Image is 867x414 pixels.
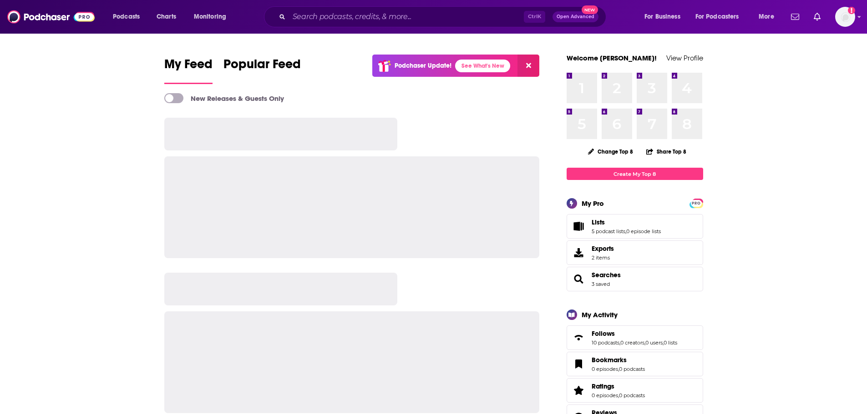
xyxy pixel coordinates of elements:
a: Searches [570,273,588,285]
a: Exports [567,240,703,265]
a: 0 lists [664,339,677,346]
button: open menu [690,10,752,24]
span: Lists [567,214,703,239]
a: Popular Feed [223,56,301,84]
button: Share Top 8 [646,143,687,160]
span: Bookmarks [567,352,703,376]
a: 0 episodes [592,366,618,372]
button: Show profile menu [835,7,855,27]
a: Charts [151,10,182,24]
a: 0 episodes [592,392,618,399]
span: , [618,392,619,399]
a: Follows [570,331,588,344]
input: Search podcasts, credits, & more... [289,10,524,24]
span: Open Advanced [557,15,594,19]
span: Exports [570,246,588,259]
a: Show notifications dropdown [787,9,803,25]
span: , [644,339,645,346]
a: Lists [592,218,661,226]
span: Podcasts [113,10,140,23]
span: For Podcasters [695,10,739,23]
button: open menu [188,10,238,24]
span: Searches [567,267,703,291]
span: Ctrl K [524,11,545,23]
a: Lists [570,220,588,233]
span: 2 items [592,254,614,261]
a: See What's New [455,60,510,72]
a: 10 podcasts [592,339,619,346]
span: Monitoring [194,10,226,23]
a: Create My Top 8 [567,168,703,180]
span: Ratings [567,378,703,403]
span: Exports [592,244,614,253]
button: Open AdvancedNew [553,11,598,22]
button: open menu [638,10,692,24]
a: Welcome [PERSON_NAME]! [567,54,657,62]
a: Bookmarks [592,356,645,364]
span: Follows [567,325,703,350]
a: 0 users [645,339,663,346]
span: My Feed [164,56,213,77]
span: Popular Feed [223,56,301,77]
div: My Pro [582,199,604,208]
span: Logged in as mhoward2306 [835,7,855,27]
a: Show notifications dropdown [810,9,824,25]
span: For Business [644,10,680,23]
span: , [625,228,626,234]
p: Podchaser Update! [395,62,451,70]
button: open menu [106,10,152,24]
span: Follows [592,329,615,338]
span: , [618,366,619,372]
a: Follows [592,329,677,338]
a: PRO [691,200,702,206]
span: , [619,339,620,346]
div: Search podcasts, credits, & more... [273,6,615,27]
span: , [663,339,664,346]
button: open menu [752,10,786,24]
a: My Feed [164,56,213,84]
a: View Profile [666,54,703,62]
a: New Releases & Guests Only [164,93,284,103]
img: User Profile [835,7,855,27]
a: 3 saved [592,281,610,287]
a: 0 episode lists [626,228,661,234]
a: 0 creators [620,339,644,346]
span: Lists [592,218,605,226]
span: More [759,10,774,23]
div: My Activity [582,310,618,319]
span: New [582,5,598,14]
span: Bookmarks [592,356,627,364]
button: Change Top 8 [583,146,639,157]
a: Bookmarks [570,358,588,370]
a: 0 podcasts [619,392,645,399]
a: 5 podcast lists [592,228,625,234]
a: Ratings [570,384,588,397]
svg: Add a profile image [848,7,855,14]
a: Ratings [592,382,645,390]
a: 0 podcasts [619,366,645,372]
span: Ratings [592,382,614,390]
span: Charts [157,10,176,23]
a: Searches [592,271,621,279]
img: Podchaser - Follow, Share and Rate Podcasts [7,8,95,25]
